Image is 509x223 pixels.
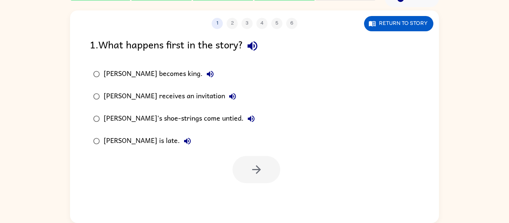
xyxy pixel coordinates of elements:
[90,36,419,55] div: 1 . What happens first in the story?
[212,18,223,29] button: 1
[104,89,240,104] div: [PERSON_NAME] receives an invitation
[180,134,195,149] button: [PERSON_NAME] is late.
[104,134,195,149] div: [PERSON_NAME] is late.
[225,89,240,104] button: [PERSON_NAME] receives an invitation
[104,111,259,126] div: [PERSON_NAME]'s shoe-strings come untied.
[104,67,218,82] div: [PERSON_NAME] becomes king.
[203,67,218,82] button: [PERSON_NAME] becomes king.
[364,16,433,31] button: Return to story
[244,111,259,126] button: [PERSON_NAME]'s shoe-strings come untied.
